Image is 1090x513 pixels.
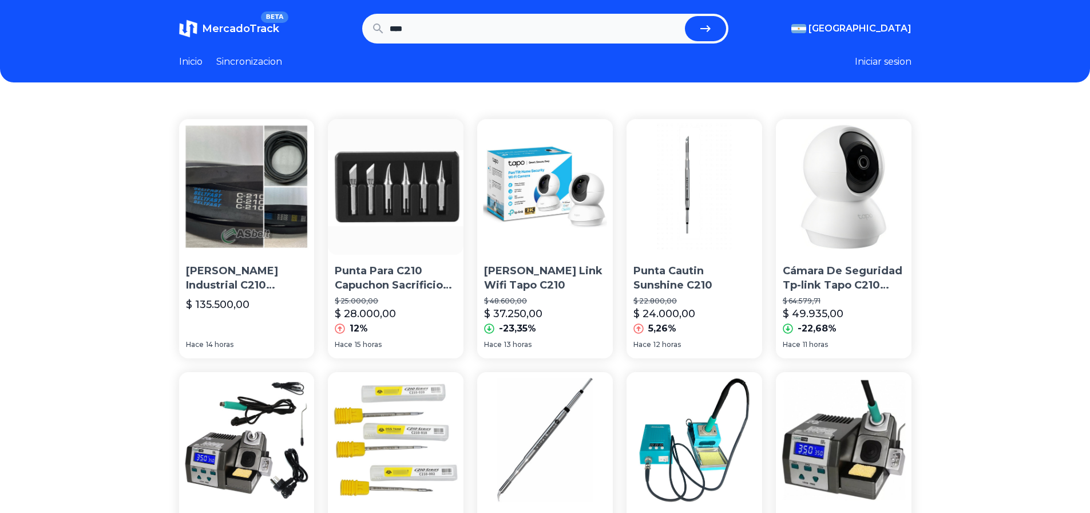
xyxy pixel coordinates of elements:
[216,55,282,69] a: Sincronizacion
[484,306,542,322] p: $ 37.250,00
[186,340,204,349] span: Hace
[335,306,396,322] p: $ 28.000,00
[855,55,911,69] button: Iniciar sesion
[328,372,463,508] img: X3 Punta C210 T210 Oss Para Estación De Soldado - I S K
[803,340,828,349] span: 11 horas
[791,24,806,33] img: Argentina
[798,322,837,336] p: -22,68%
[783,340,800,349] span: Hace
[477,372,613,508] img: Punta Cautin C210
[179,55,203,69] a: Inicio
[648,322,676,336] p: 5,26%
[335,264,457,293] p: Punta Para C210 Capuchon Sacrificio Ideal Sugon T26 Jbc
[653,340,681,349] span: 12 horas
[179,19,197,38] img: MercadoTrack
[484,264,606,293] p: [PERSON_NAME] Link Wifi Tapo C210
[202,22,279,35] span: MercadoTrack
[477,119,613,358] a: Camara Tp Link Wifi Tapo C210[PERSON_NAME] Link Wifi Tapo C210$ 48.600,00$ 37.250,00-23,35%Hace13...
[808,22,911,35] span: [GEOGRAPHIC_DATA]
[261,11,288,23] span: BETA
[477,119,613,255] img: Camara Tp Link Wifi Tapo C210
[633,264,755,293] p: Punta Cautin Sunshine C210
[783,264,905,293] p: Cámara De Seguridad Tp-link Tapo C210 Tapo Smart 3mp
[355,340,382,349] span: 15 horas
[179,119,315,358] a: Correa Industrial C210 Beltfast[PERSON_NAME] Industrial C210 Beltfast$ 135.500,00Hace14 horas
[776,119,911,255] img: Cámara De Seguridad Tp-link Tapo C210 Tapo Smart 3mp
[633,306,695,322] p: $ 24.000,00
[335,297,457,306] p: $ 25.000,00
[335,340,352,349] span: Hace
[179,119,315,255] img: Correa Industrial C210 Beltfast
[776,372,911,508] img: Estacion De Soldado Sugon T26d C/ 1 Punta Original Jbc C210
[783,297,905,306] p: $ 64.579,71
[627,119,762,255] img: Punta Cautin Sunshine C210
[791,22,911,35] button: [GEOGRAPHIC_DATA]
[504,340,532,349] span: 13 horas
[633,297,755,306] p: $ 22.800,00
[179,19,279,38] a: MercadoTrackBETA
[783,306,843,322] p: $ 49.935,00
[350,322,368,336] p: 12%
[328,119,463,255] img: Punta Para C210 Capuchon Sacrificio Ideal Sugon T26 Jbc
[776,119,911,358] a: Cámara De Seguridad Tp-link Tapo C210 Tapo Smart 3mpCámara De Seguridad Tp-link Tapo C210 Tapo Sm...
[206,340,233,349] span: 14 horas
[627,119,762,358] a: Punta Cautin Sunshine C210Punta Cautin Sunshine C210$ 22.800,00$ 24.000,005,26%Hace12 horas
[179,372,315,508] img: Estacion De Soldado Sugon T26d C/ 1 Punta Original Jbc C210
[627,372,762,508] img: Estación De Soldado G-tools 305 C210 T210 Puntas Jbc
[186,264,308,293] p: [PERSON_NAME] Industrial C210 Beltfast
[186,297,249,313] p: $ 135.500,00
[633,340,651,349] span: Hace
[328,119,463,358] a: Punta Para C210 Capuchon Sacrificio Ideal Sugon T26 Jbc Punta Para C210 Capuchon Sacrificio Ideal...
[484,297,606,306] p: $ 48.600,00
[499,322,536,336] p: -23,35%
[484,340,502,349] span: Hace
